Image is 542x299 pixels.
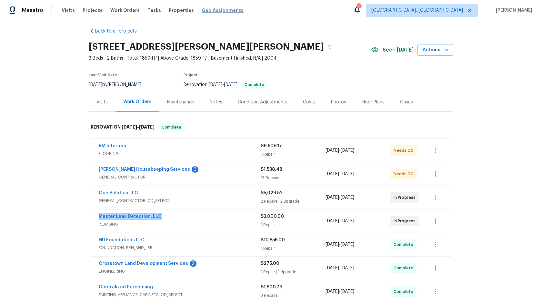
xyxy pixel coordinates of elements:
[99,268,261,275] span: ENGINEERING
[341,148,354,153] span: [DATE]
[394,218,418,224] span: In Progress
[89,28,151,34] a: Back to all projects
[89,43,324,50] h2: [STREET_ADDRESS][PERSON_NAME][PERSON_NAME]
[261,285,282,289] span: $1,600.79
[99,221,261,227] span: PLUMBING
[326,172,339,176] span: [DATE]
[394,147,416,154] span: Needs QC
[91,123,155,131] h6: RENOVATION
[261,261,279,266] span: $275.00
[242,83,267,87] span: Complete
[261,198,326,205] div: 2 Repairs | 2 Upgrade
[326,266,339,270] span: [DATE]
[261,245,326,252] div: 1 Repair
[99,198,261,204] span: GENERAL_CONTRACTOR, OD_SELECT
[159,124,184,130] span: Complete
[356,4,361,10] div: 1
[62,7,75,14] span: Visits
[326,288,354,295] span: -
[341,242,354,247] span: [DATE]
[371,7,463,14] span: [GEOGRAPHIC_DATA], [GEOGRAPHIC_DATA]
[261,191,283,195] span: $5,029.52
[331,99,346,105] div: Photos
[99,261,188,266] a: Crosstown Land Development Services
[210,99,222,105] div: Notes
[261,151,326,158] div: 1 Repair
[99,292,261,298] span: PAINTING, APPLIANCE, CABINETS, OD_SELECT
[209,82,222,87] span: [DATE]
[238,99,287,105] div: Condition Adjustments
[89,73,117,77] span: Last Visit Date
[99,285,153,289] a: Centralized Purchasing
[99,245,261,251] span: FOUNDATION, BRN_AND_LRR
[326,265,354,271] span: -
[261,175,326,181] div: 13 Repairs
[326,148,339,153] span: [DATE]
[96,99,108,105] div: Visits
[341,289,354,294] span: [DATE]
[202,7,244,14] span: Geo Assignments
[493,7,532,14] span: [PERSON_NAME]
[261,144,282,148] span: $6,509.17
[147,8,161,13] span: Tasks
[261,222,326,228] div: 1 Repair
[169,7,194,14] span: Properties
[423,46,448,54] span: Actions
[324,41,336,53] button: Copy Address
[303,99,316,105] div: Costs
[261,167,282,172] span: $1,538.48
[99,174,261,180] span: GENERAL_CONTRACTOR
[99,214,162,219] a: Master Leak Detection, LLC
[99,167,190,172] a: [PERSON_NAME] Housekeeping Services
[341,219,354,223] span: [DATE]
[261,238,285,242] span: $10,655.00
[394,171,416,177] span: Needs QC
[341,172,354,176] span: [DATE]
[326,194,354,201] span: -
[110,7,140,14] span: Work Orders
[326,218,354,224] span: -
[99,238,145,242] a: HD Foundations LLC
[326,241,354,248] span: -
[99,191,138,195] a: One Solution LLC
[139,125,155,129] span: [DATE]
[184,73,198,77] span: Project
[83,7,103,14] span: Projects
[326,195,339,200] span: [DATE]
[192,166,198,173] div: 3
[394,288,416,295] span: Complete
[224,82,237,87] span: [DATE]
[22,7,43,14] span: Maestro
[362,99,385,105] div: Floor Plans
[261,214,284,219] span: $3,000.00
[167,99,194,105] div: Maintenance
[383,47,414,53] span: Seen [DATE]
[326,147,354,154] span: -
[89,55,371,62] span: 3 Beds | 2 Baths | Total: 1859 ft² | Above Grade: 1859 ft² | Basement Finished: N/A | 2004
[341,195,354,200] span: [DATE]
[122,125,137,129] span: [DATE]
[261,269,326,275] div: 1 Repair | 1 Upgrade
[122,125,155,129] span: -
[341,266,354,270] span: [DATE]
[326,242,339,247] span: [DATE]
[326,289,339,294] span: [DATE]
[326,171,354,177] span: -
[400,99,413,105] div: Cases
[394,265,416,271] span: Complete
[89,82,102,87] span: [DATE]
[190,260,196,267] div: 2
[99,150,261,157] span: FLOORING
[123,99,152,105] div: Work Orders
[209,82,237,87] span: -
[394,194,418,201] span: In Progress
[99,144,126,148] a: RM Interiors
[89,81,149,89] div: by [PERSON_NAME]
[326,219,339,223] span: [DATE]
[184,82,267,87] span: Renovation
[417,44,453,56] button: Actions
[89,117,453,138] div: RENOVATION [DATE]-[DATE]Complete
[261,292,326,299] div: 3 Repairs
[394,241,416,248] span: Complete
